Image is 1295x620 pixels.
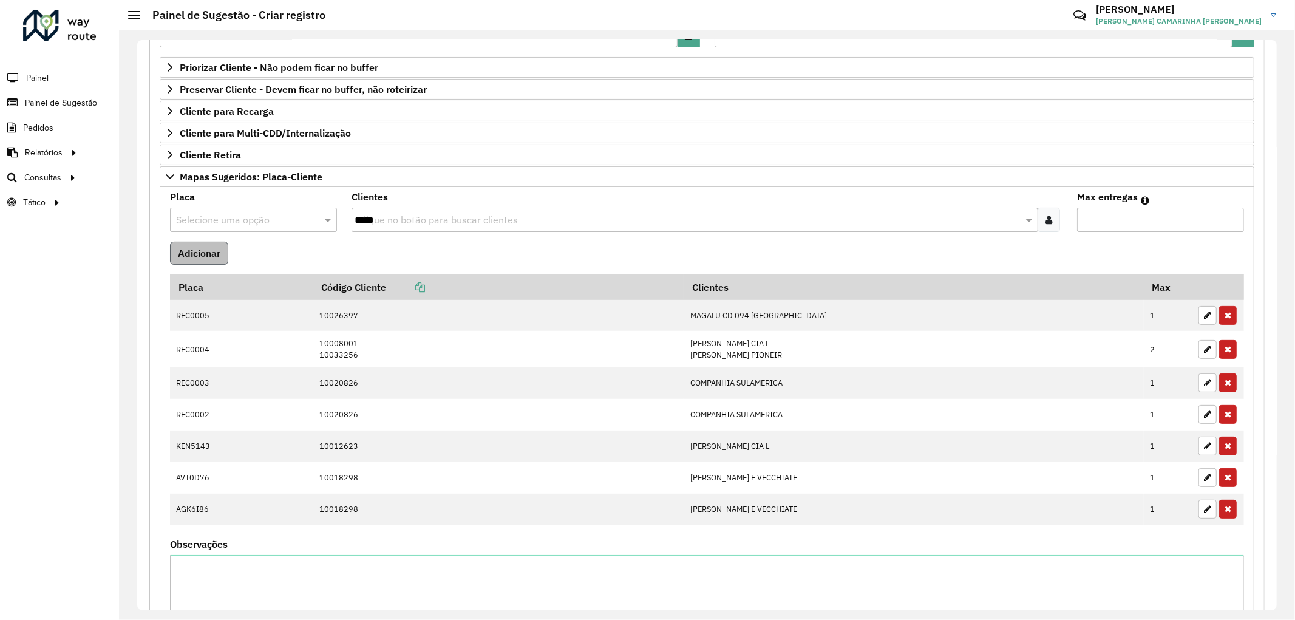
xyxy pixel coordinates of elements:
[170,300,313,332] td: REC0005
[1144,367,1192,399] td: 1
[160,123,1254,143] a: Cliente para Multi-CDD/Internalização
[1067,2,1093,29] a: Contato Rápido
[170,431,313,462] td: KEN5143
[313,494,684,525] td: 10018298
[684,431,1143,462] td: [PERSON_NAME] CIA L
[160,101,1254,121] a: Cliente para Recarga
[170,399,313,431] td: REC0002
[1144,300,1192,332] td: 1
[313,300,684,332] td: 10026397
[170,189,195,204] label: Placa
[180,172,322,182] span: Mapas Sugeridos: Placa-Cliente
[160,166,1254,187] a: Mapas Sugeridos: Placa-Cliente
[684,367,1143,399] td: COMPANHIA SULAMERICA
[1077,189,1138,204] label: Max entregas
[386,281,425,293] a: Copiar
[313,367,684,399] td: 10020826
[684,331,1143,367] td: [PERSON_NAME] CIA L [PERSON_NAME] PIONEIR
[25,97,97,109] span: Painel de Sugestão
[25,146,63,159] span: Relatórios
[24,171,61,184] span: Consultas
[684,399,1143,431] td: COMPANHIA SULAMERICA
[1144,462,1192,494] td: 1
[26,72,49,84] span: Painel
[140,9,325,22] h2: Painel de Sugestão - Criar registro
[180,106,274,116] span: Cliente para Recarga
[684,494,1143,525] td: [PERSON_NAME] E VECCHIATE
[170,462,313,494] td: AVT0D76
[1144,274,1192,300] th: Max
[180,128,351,138] span: Cliente para Multi-CDD/Internalização
[160,57,1254,78] a: Priorizar Cliente - Não podem ficar no buffer
[160,145,1254,165] a: Cliente Retira
[170,274,313,300] th: Placa
[1144,331,1192,367] td: 2
[170,494,313,525] td: AGK6I86
[313,331,684,367] td: 10008001 10033256
[160,79,1254,100] a: Preservar Cliente - Devem ficar no buffer, não roteirizar
[170,537,228,551] label: Observações
[313,274,684,300] th: Código Cliente
[170,367,313,399] td: REC0003
[313,462,684,494] td: 10018298
[1144,431,1192,462] td: 1
[170,242,228,265] button: Adicionar
[170,331,313,367] td: REC0004
[352,189,388,204] label: Clientes
[180,63,378,72] span: Priorizar Cliente - Não podem ficar no buffer
[684,462,1143,494] td: [PERSON_NAME] E VECCHIATE
[23,196,46,209] span: Tático
[1096,4,1262,15] h3: [PERSON_NAME]
[23,121,53,134] span: Pedidos
[1144,494,1192,525] td: 1
[684,300,1143,332] td: MAGALU CD 094 [GEOGRAPHIC_DATA]
[1141,196,1149,205] em: Máximo de clientes que serão colocados na mesma rota com os clientes informados
[180,150,241,160] span: Cliente Retira
[313,399,684,431] td: 10020826
[684,274,1143,300] th: Clientes
[1096,16,1262,27] span: [PERSON_NAME] CAMARINHA [PERSON_NAME]
[313,431,684,462] td: 10012623
[180,84,427,94] span: Preservar Cliente - Devem ficar no buffer, não roteirizar
[1144,399,1192,431] td: 1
